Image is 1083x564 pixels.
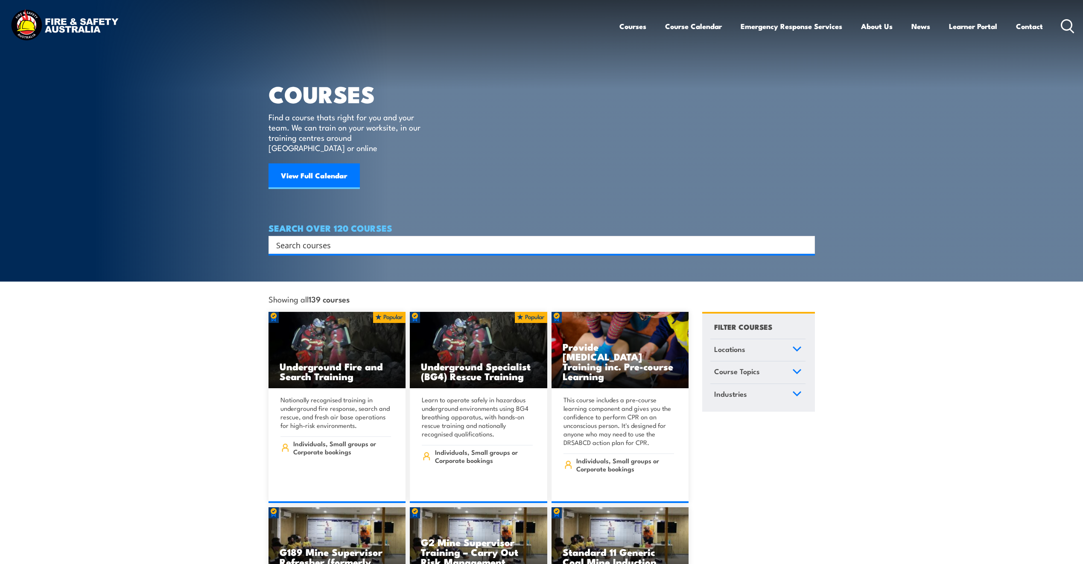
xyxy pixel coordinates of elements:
[619,15,646,38] a: Courses
[576,456,674,473] span: Individuals, Small groups or Corporate bookings
[714,366,760,377] span: Course Topics
[800,239,812,251] button: Search magnifier button
[552,312,689,389] img: Low Voltage Rescue and Provide CPR
[269,112,424,153] p: Find a course thats right for you and your team. We can train on your worksite, in our training c...
[422,395,533,438] p: Learn to operate safely in hazardous underground environments using BG4 breathing apparatus, with...
[309,293,350,305] strong: 139 courses
[1016,15,1043,38] a: Contact
[269,223,815,233] h4: SEARCH OVER 120 COURSES
[280,361,395,381] h3: Underground Fire and Search Training
[269,312,406,389] img: Underground mine rescue
[552,312,689,389] a: Provide [MEDICAL_DATA] Training inc. Pre-course Learning
[563,395,674,447] p: This course includes a pre-course learning component and gives you the confidence to perform CPR ...
[269,84,433,104] h1: COURSES
[665,15,722,38] a: Course Calendar
[563,342,678,381] h3: Provide [MEDICAL_DATA] Training inc. Pre-course Learning
[278,239,798,251] form: Search form
[293,439,391,456] span: Individuals, Small groups or Corporate bookings
[435,448,533,464] span: Individuals, Small groups or Corporate bookings
[710,361,806,384] a: Course Topics
[911,15,930,38] a: News
[949,15,997,38] a: Learner Portal
[710,384,806,406] a: Industries
[861,15,893,38] a: About Us
[741,15,842,38] a: Emergency Response Services
[714,321,772,332] h4: FILTER COURSES
[410,312,547,389] a: Underground Specialist (BG4) Rescue Training
[280,395,391,430] p: Nationally recognised training in underground fire response, search and rescue, and fresh air bas...
[421,361,536,381] h3: Underground Specialist (BG4) Rescue Training
[710,339,806,361] a: Locations
[410,312,547,389] img: Underground mine rescue
[269,294,350,303] span: Showing all
[276,238,796,251] input: Search input
[714,388,747,400] span: Industries
[269,163,360,189] a: View Full Calendar
[269,312,406,389] a: Underground Fire and Search Training
[714,343,745,355] span: Locations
